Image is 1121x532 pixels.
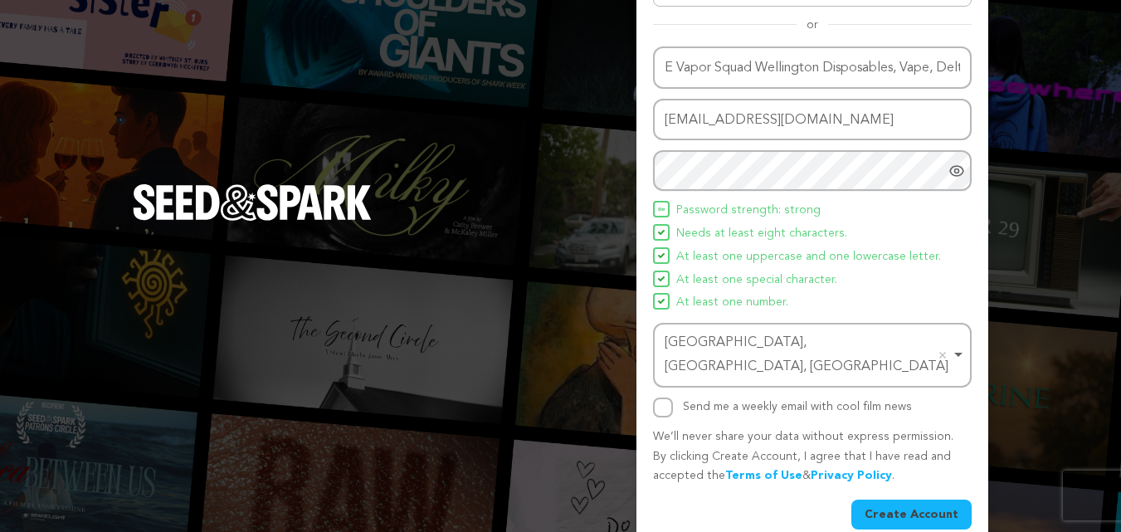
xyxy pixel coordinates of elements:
[683,401,912,412] label: Send me a weekly email with cool film news
[133,184,372,221] img: Seed&Spark Logo
[653,427,972,486] p: We’ll never share your data without express permission. By clicking Create Account, I agree that ...
[676,293,788,313] span: At least one number.
[653,99,972,141] input: Email address
[658,298,665,305] img: Seed&Spark Icon
[676,224,847,244] span: Needs at least eight characters.
[851,500,972,530] button: Create Account
[665,331,950,379] div: [GEOGRAPHIC_DATA], [GEOGRAPHIC_DATA], [GEOGRAPHIC_DATA]
[725,470,802,481] a: Terms of Use
[658,206,665,212] img: Seed&Spark Icon
[676,271,837,290] span: At least one special character.
[797,17,828,33] span: or
[658,276,665,282] img: Seed&Spark Icon
[811,470,892,481] a: Privacy Policy
[934,347,951,364] button: Remove item: 'ChIJPQn610Il2YgRCiYq3AsWb8M'
[133,184,372,254] a: Seed&Spark Homepage
[948,163,965,179] a: Show password as plain text. Warning: this will display your password on the screen.
[676,247,941,267] span: At least one uppercase and one lowercase letter.
[653,46,972,89] input: Name
[676,201,821,221] span: Password strength: strong
[658,229,665,236] img: Seed&Spark Icon
[658,252,665,259] img: Seed&Spark Icon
